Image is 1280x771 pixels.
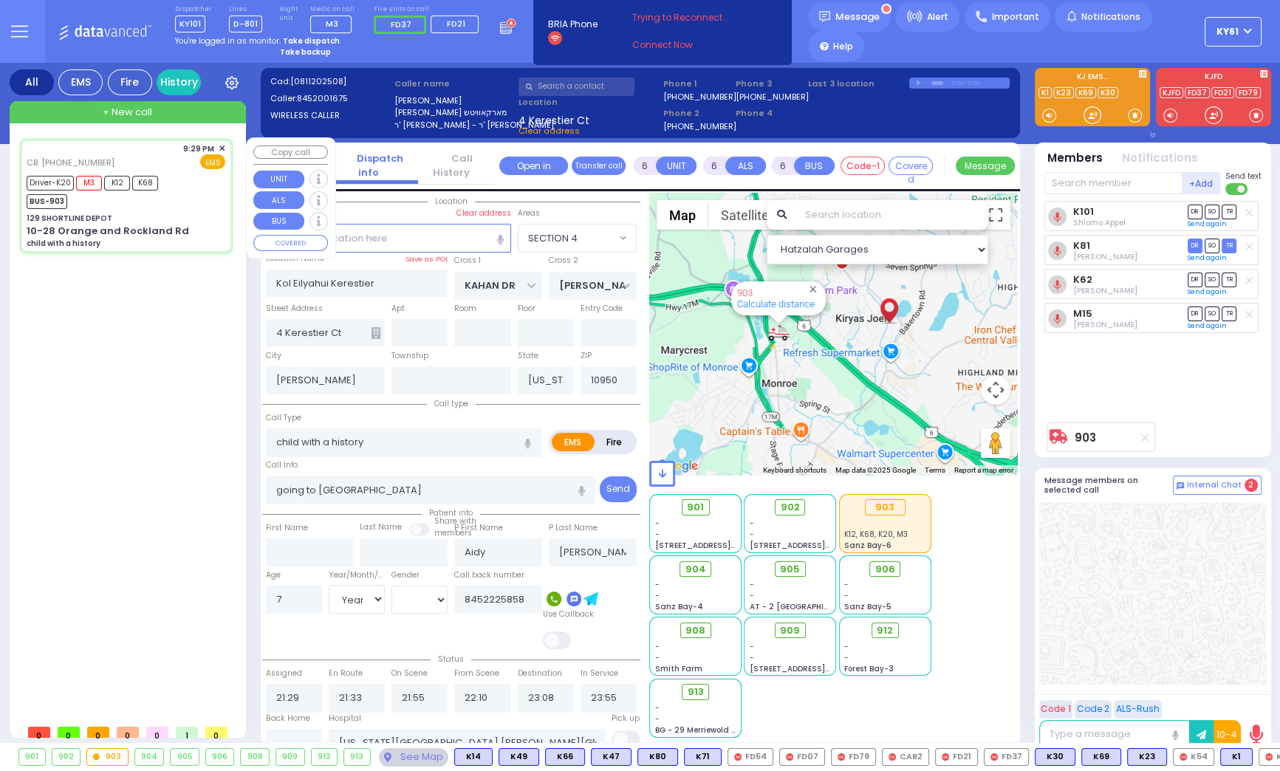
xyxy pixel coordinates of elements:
[1035,748,1075,766] div: K30
[572,157,626,175] button: Transfer call
[117,727,139,738] span: 0
[253,235,328,251] button: COVERED
[767,323,790,342] div: 903
[685,562,706,577] span: 904
[1044,476,1173,495] h5: Message members on selected call
[229,5,262,14] label: Lines
[1122,150,1198,167] button: Notifications
[655,724,738,736] span: BG - 29 Merriewold S.
[1185,87,1210,98] a: FD37
[1160,87,1183,98] a: KJFD
[518,303,535,315] label: Floor
[52,749,81,765] div: 902
[736,91,809,102] label: [PHONE_NUMBER]
[1188,287,1227,296] a: Send again
[290,75,346,87] span: [0811202508]
[1216,25,1239,38] span: KY61
[844,601,891,612] span: Sanz Bay-5
[594,433,635,451] label: Fire
[1173,476,1262,495] button: Internal Chat 2
[838,753,845,761] img: red-radio-icon.svg
[581,303,623,315] label: Entry Code
[391,350,428,362] label: Township
[394,78,514,90] label: Caller name
[175,35,281,47] span: You're logged in as monitor.
[637,748,678,766] div: K80
[499,748,539,766] div: BLS
[1188,306,1202,321] span: DR
[454,255,481,267] label: Cross 1
[391,303,405,315] label: Apt
[27,194,67,209] span: BUS-903
[266,668,302,679] label: Assigned
[688,685,704,699] span: 913
[266,713,310,724] label: Back Home
[663,107,731,120] span: Phone 2
[1214,720,1241,750] button: 10-4
[1177,482,1184,490] img: comment-alt.png
[1211,87,1234,98] a: FD21
[736,107,804,120] span: Phone 4
[632,38,749,52] a: Connect Now
[981,200,1010,230] button: Toggle fullscreen view
[543,609,594,620] label: Use Callback
[206,749,234,765] div: 906
[655,518,660,529] span: -
[780,623,800,638] span: 909
[253,145,328,160] button: Copy call
[1173,748,1214,766] div: K54
[241,749,269,765] div: 908
[1220,748,1253,766] div: K1
[454,668,499,679] label: From Scene
[374,5,484,14] label: Fire units on call
[655,663,702,674] span: Smith Farm
[865,499,906,515] div: 903
[518,350,538,362] label: State
[591,748,632,766] div: BLS
[253,171,304,188] button: UNIT
[1073,274,1092,285] a: K62
[545,748,585,766] div: K66
[889,157,933,175] button: Covered
[637,748,678,766] div: BLS
[1225,182,1249,196] label: Turn off text
[266,569,281,581] label: Age
[253,191,304,209] button: ALS
[663,78,731,90] span: Phone 1
[176,727,198,738] span: 1
[844,579,849,590] span: -
[394,95,514,107] label: [PERSON_NAME]
[684,748,722,766] div: BLS
[1073,251,1137,262] span: Berish Mertz
[219,143,225,155] span: ✕
[684,748,722,766] div: K71
[655,713,660,724] span: -
[1188,219,1227,228] a: Send again
[1114,700,1162,719] button: ALS-Rush
[728,748,773,766] div: FD54
[549,522,598,534] label: P Last Name
[833,40,853,53] span: Help
[655,590,660,601] span: -
[253,213,304,230] button: BUS
[58,22,157,41] img: Logo
[447,18,465,30] span: FD21
[1220,748,1253,766] div: BLS
[454,748,493,766] div: BLS
[454,303,476,315] label: Room
[266,412,301,424] label: Call Type
[434,527,472,538] span: members
[175,16,205,32] span: KY101
[750,641,754,652] span: -
[1205,306,1219,321] span: SO
[877,623,893,638] span: 912
[27,157,114,168] span: CB: [PHONE_NUMBER]
[882,748,929,766] div: CAR2
[344,749,370,765] div: 913
[266,350,281,362] label: City
[655,702,660,713] span: -
[27,176,74,191] span: Driver-K20
[391,668,428,679] label: On Scene
[266,459,298,471] label: Call Info
[1075,432,1096,443] a: 903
